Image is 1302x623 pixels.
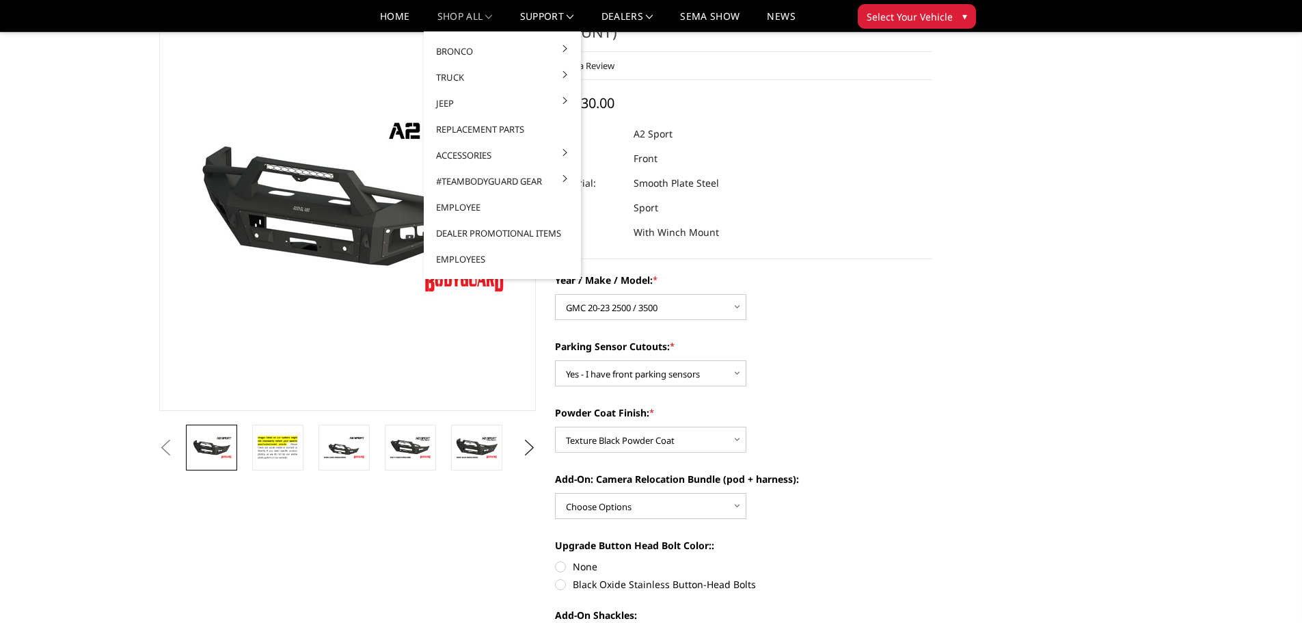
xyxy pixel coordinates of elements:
label: Year / Make / Model: [555,273,932,287]
a: Truck [429,64,575,90]
label: None [555,559,932,574]
img: A2 Series - Sport Front Bumper (winch mount) [455,436,498,460]
img: A2 Series - Sport Front Bumper (winch mount) [389,436,432,460]
span: $2,930.00 [555,94,614,112]
label: Parking Sensor Cutouts: [555,339,932,354]
button: Previous [156,438,176,458]
label: Add-On Shackles: [555,608,932,622]
a: Support [520,12,574,31]
a: SEMA Show [680,12,740,31]
a: A2 Series - Sport Front Bumper (winch mount) [159,1,537,411]
img: A2 Series - Sport Front Bumper (winch mount) [190,436,233,460]
a: Employee [429,194,575,220]
button: Select Your Vehicle [858,4,976,29]
a: shop all [437,12,493,31]
a: News [767,12,795,31]
dd: Front [634,146,657,171]
a: Home [380,12,409,31]
span: ▾ [962,9,967,23]
img: A2 Series - Sport Front Bumper (winch mount) [323,436,366,460]
a: Replacement Parts [429,116,575,142]
label: Powder Coat Finish: [555,406,932,420]
label: Add-On: Camera Relocation Bundle (pod + harness): [555,472,932,486]
label: Upgrade Button Head Bolt Color:: [555,538,932,553]
a: Write a Review [555,59,614,72]
button: Next [519,438,539,458]
dt: Style: [555,196,623,220]
dd: With Winch Mount [634,220,719,245]
a: Dealer Promotional Items [429,220,575,246]
dt: Use: [555,220,623,245]
a: #TeamBodyguard Gear [429,168,575,194]
a: Jeep [429,90,575,116]
a: Accessories [429,142,575,168]
dt: Material: [555,171,623,196]
dd: A2 Sport [634,122,673,146]
a: Dealers [601,12,653,31]
a: Employees [429,246,575,272]
img: A2 Series - Sport Front Bumper (winch mount) [256,433,299,462]
label: Black Oxide Stainless Button-Head Bolts [555,577,932,592]
dd: Sport [634,196,658,220]
dt: Type: [555,146,623,171]
a: Bronco [429,38,575,64]
dd: Smooth Plate Steel [634,171,719,196]
iframe: Chat Widget [1234,557,1302,623]
dt: SKU: [555,122,623,146]
span: Select Your Vehicle [867,10,953,24]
